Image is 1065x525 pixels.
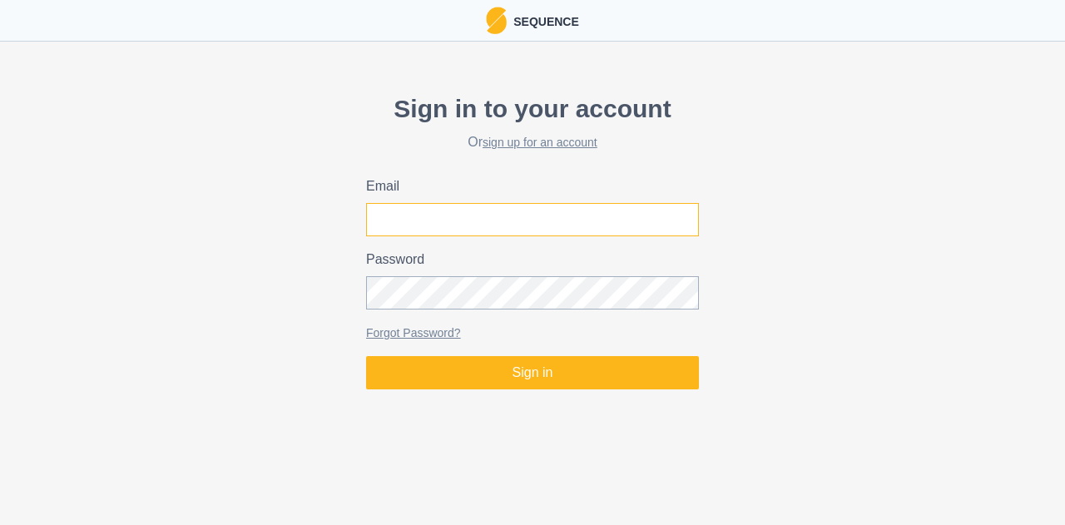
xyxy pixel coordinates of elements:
[366,326,461,339] a: Forgot Password?
[486,7,579,34] a: LogoSequence
[366,134,699,150] h2: Or
[366,250,689,270] label: Password
[486,7,507,34] img: Logo
[507,10,579,31] p: Sequence
[366,176,689,196] label: Email
[366,356,699,389] button: Sign in
[483,136,597,149] a: sign up for an account
[366,90,699,127] p: Sign in to your account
